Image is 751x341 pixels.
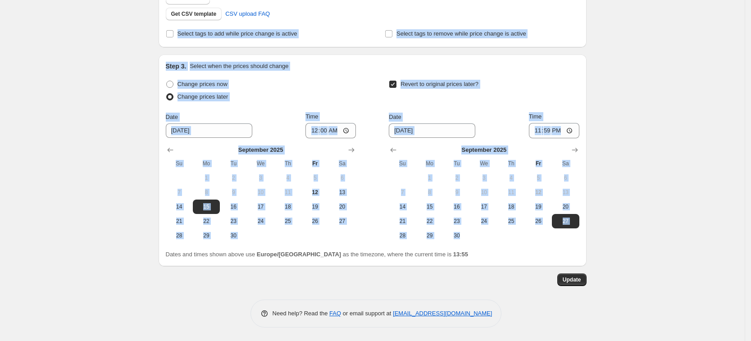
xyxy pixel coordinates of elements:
[178,30,297,37] span: Select tags to add while price change is active
[274,214,301,228] button: Thursday September 25 2025
[247,171,274,185] button: Wednesday September 3 2025
[278,189,298,196] span: 11
[196,160,216,167] span: Mo
[332,160,352,167] span: Sa
[529,113,542,120] span: Time
[474,203,494,210] span: 17
[328,185,355,200] button: Saturday September 13 2025
[528,189,548,196] span: 12
[190,62,288,71] p: Select when the prices should change
[225,9,270,18] span: CSV upload FAQ
[278,203,298,210] span: 18
[497,200,524,214] button: Thursday September 18 2025
[470,156,497,171] th: Wednesday
[328,200,355,214] button: Saturday September 20 2025
[443,228,470,243] button: Tuesday September 30 2025
[169,203,189,210] span: 14
[166,8,222,20] button: Get CSV template
[169,160,189,167] span: Su
[497,156,524,171] th: Thursday
[470,171,497,185] button: Wednesday September 3 2025
[223,174,243,182] span: 2
[166,214,193,228] button: Sunday September 21 2025
[247,156,274,171] th: Wednesday
[274,156,301,171] th: Thursday
[250,203,270,210] span: 17
[474,189,494,196] span: 10
[447,203,467,210] span: 16
[305,174,325,182] span: 5
[420,189,440,196] span: 8
[301,171,328,185] button: Friday September 5 2025
[396,30,526,37] span: Select tags to remove while price change is active
[443,200,470,214] button: Tuesday September 16 2025
[501,189,521,196] span: 11
[278,174,298,182] span: 4
[443,185,470,200] button: Tuesday September 9 2025
[453,251,468,258] b: 13:55
[250,189,270,196] span: 10
[220,171,247,185] button: Tuesday September 2 2025
[420,232,440,239] span: 29
[166,251,469,258] span: Dates and times shown above use as the timezone, where the current time is
[301,185,328,200] button: Today Friday September 12 2025
[525,156,552,171] th: Friday
[220,200,247,214] button: Tuesday September 16 2025
[220,185,247,200] button: Tuesday September 9 2025
[305,203,325,210] span: 19
[557,273,587,286] button: Update
[223,203,243,210] span: 16
[443,156,470,171] th: Tuesday
[555,218,575,225] span: 27
[274,171,301,185] button: Thursday September 4 2025
[474,160,494,167] span: We
[250,218,270,225] span: 24
[528,160,548,167] span: Fr
[328,214,355,228] button: Saturday September 27 2025
[416,156,443,171] th: Monday
[305,160,325,167] span: Fr
[555,174,575,182] span: 6
[443,171,470,185] button: Tuesday September 2 2025
[501,174,521,182] span: 4
[528,203,548,210] span: 19
[196,232,216,239] span: 29
[305,113,318,120] span: Time
[341,310,393,317] span: or email support at
[528,218,548,225] span: 26
[196,174,216,182] span: 1
[420,218,440,225] span: 22
[196,203,216,210] span: 15
[447,189,467,196] span: 9
[171,10,217,18] span: Get CSV template
[389,123,475,138] input: 9/12/2025
[193,171,220,185] button: Monday September 1 2025
[416,214,443,228] button: Monday September 22 2025
[389,228,416,243] button: Sunday September 28 2025
[470,185,497,200] button: Wednesday September 10 2025
[220,7,275,21] a: CSV upload FAQ
[528,174,548,182] span: 5
[389,185,416,200] button: Sunday September 7 2025
[474,218,494,225] span: 24
[387,144,400,156] button: Show previous month, August 2025
[416,171,443,185] button: Monday September 1 2025
[169,189,189,196] span: 7
[525,171,552,185] button: Friday September 5 2025
[416,228,443,243] button: Monday September 29 2025
[555,189,575,196] span: 13
[447,160,467,167] span: Tu
[497,185,524,200] button: Thursday September 11 2025
[247,185,274,200] button: Wednesday September 10 2025
[525,185,552,200] button: Today Friday September 12 2025
[166,185,193,200] button: Sunday September 7 2025
[555,203,575,210] span: 20
[420,203,440,210] span: 15
[247,200,274,214] button: Wednesday September 17 2025
[525,200,552,214] button: Friday September 19 2025
[552,185,579,200] button: Saturday September 13 2025
[497,171,524,185] button: Thursday September 4 2025
[420,174,440,182] span: 1
[501,203,521,210] span: 18
[169,218,189,225] span: 21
